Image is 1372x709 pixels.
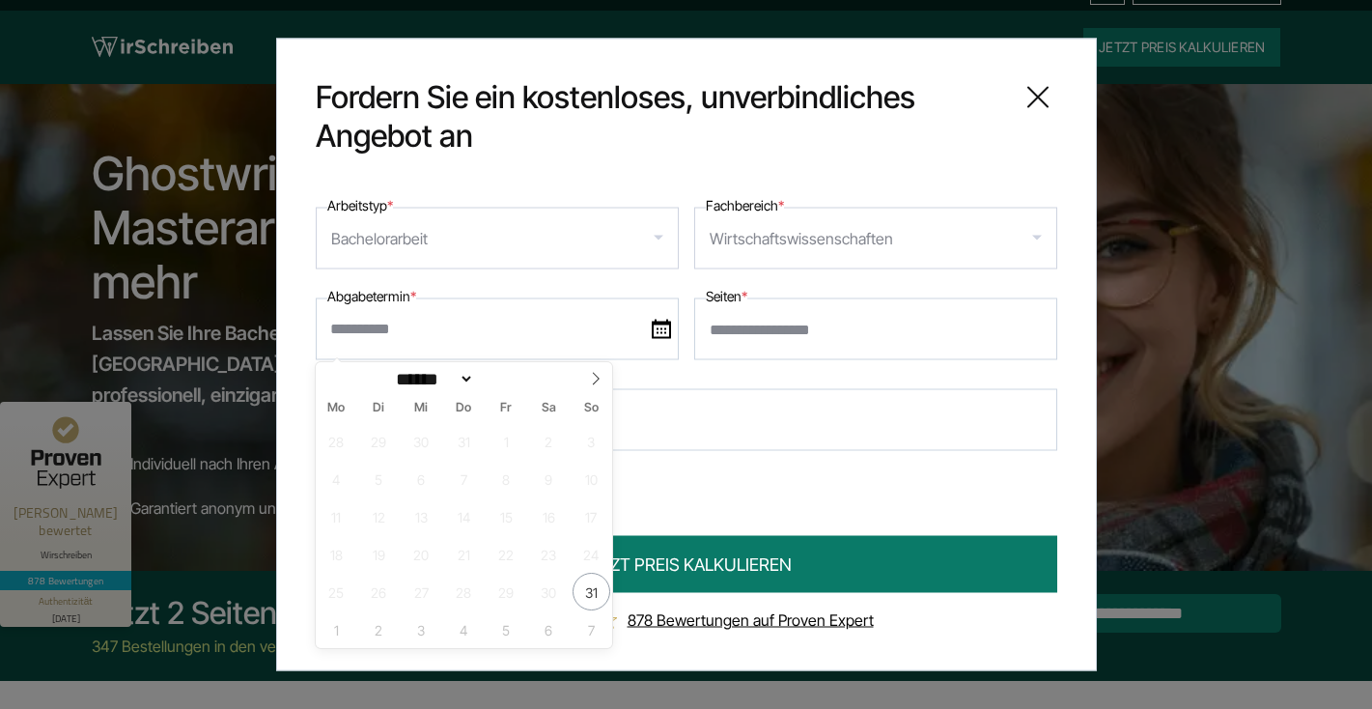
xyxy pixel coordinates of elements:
span: August 10, 2025 [573,460,610,497]
button: JETZT PREIS KALKULIEREN [316,536,1057,593]
span: Juli 31, 2025 [445,422,483,460]
span: September 6, 2025 [530,610,568,648]
span: August 26, 2025 [360,573,398,610]
span: Fr [485,402,527,414]
span: August 2, 2025 [530,422,568,460]
span: August 17, 2025 [573,497,610,535]
span: August 3, 2025 [573,422,610,460]
span: August 22, 2025 [488,535,525,573]
label: Arbeitstyp [327,194,393,217]
span: September 5, 2025 [488,610,525,648]
span: So [570,402,612,414]
span: August 25, 2025 [318,573,355,610]
span: Juli 28, 2025 [318,422,355,460]
span: September 3, 2025 [403,610,440,648]
span: August 9, 2025 [530,460,568,497]
label: Fachbereich [706,194,784,217]
span: August 28, 2025 [445,573,483,610]
span: August 15, 2025 [488,497,525,535]
div: Wirtschaftswissenschaften [710,223,893,254]
span: Mo [316,402,358,414]
span: September 4, 2025 [445,610,483,648]
span: JETZT PREIS KALKULIEREN [581,552,792,578]
img: date [652,320,671,339]
span: August 23, 2025 [530,535,568,573]
span: August 5, 2025 [360,460,398,497]
span: August 12, 2025 [360,497,398,535]
span: August 29, 2025 [488,573,525,610]
span: Do [442,402,485,414]
span: Mi [400,402,442,414]
span: August 31, 2025 [573,573,610,610]
span: August 20, 2025 [403,535,440,573]
label: Abgabetermin [327,285,416,308]
span: August 18, 2025 [318,535,355,573]
span: August 1, 2025 [488,422,525,460]
span: August 21, 2025 [445,535,483,573]
span: Di [357,402,400,414]
span: August 19, 2025 [360,535,398,573]
span: Fordern Sie ein kostenloses, unverbindliches Angebot an [316,78,1003,156]
span: August 13, 2025 [403,497,440,535]
span: August 8, 2025 [488,460,525,497]
span: August 11, 2025 [318,497,355,535]
span: August 7, 2025 [445,460,483,497]
span: August 16, 2025 [530,497,568,535]
div: Bachelorarbeit [331,223,428,254]
span: August 27, 2025 [403,573,440,610]
span: Sa [527,402,570,414]
span: August 6, 2025 [403,460,440,497]
label: Seiten [706,285,747,308]
span: August 4, 2025 [318,460,355,497]
span: Juli 30, 2025 [403,422,440,460]
span: August 14, 2025 [445,497,483,535]
span: September 7, 2025 [573,610,610,648]
span: September 1, 2025 [318,610,355,648]
input: Year [474,369,538,389]
span: Juli 29, 2025 [360,422,398,460]
span: September 2, 2025 [360,610,398,648]
span: August 30, 2025 [530,573,568,610]
span: August 24, 2025 [573,535,610,573]
input: date [316,298,679,360]
a: 878 Bewertungen auf Proven Expert [628,610,874,630]
select: Month [390,369,475,389]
